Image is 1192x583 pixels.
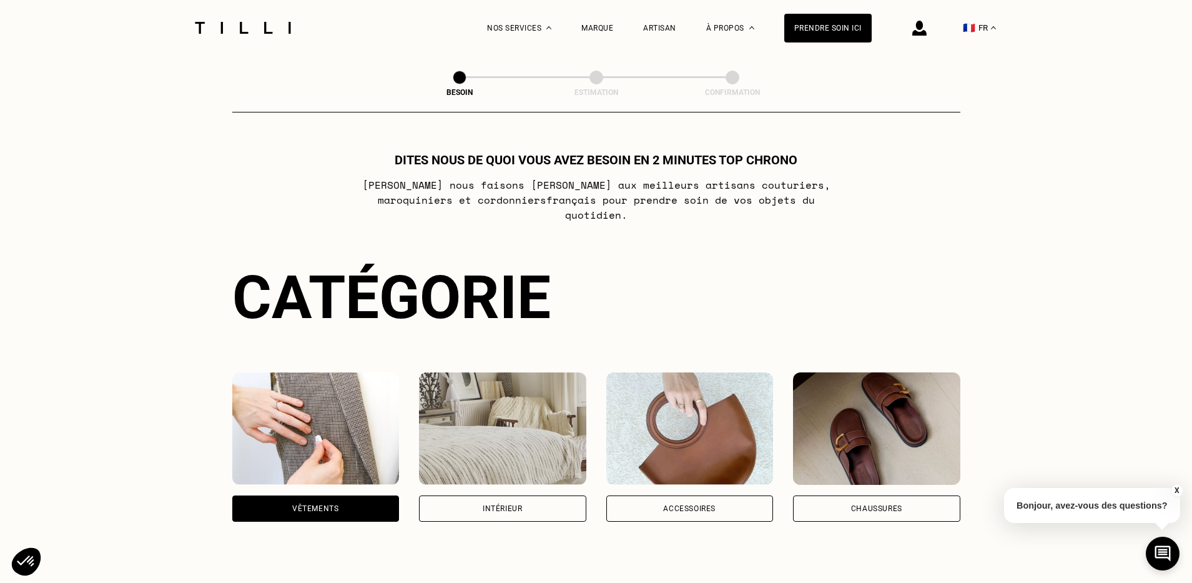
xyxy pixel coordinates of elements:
[793,372,960,485] img: Chaussures
[670,88,795,97] div: Confirmation
[606,372,774,485] img: Accessoires
[1170,484,1183,497] button: X
[784,14,872,42] a: Prendre soin ici
[348,177,844,222] p: [PERSON_NAME] nous faisons [PERSON_NAME] aux meilleurs artisans couturiers , maroquiniers et cord...
[643,24,676,32] a: Artisan
[292,505,338,512] div: Vêtements
[190,22,295,34] img: Logo du service de couturière Tilli
[581,24,613,32] a: Marque
[851,505,902,512] div: Chaussures
[912,21,927,36] img: icône connexion
[546,26,551,29] img: Menu déroulant
[397,88,522,97] div: Besoin
[663,505,716,512] div: Accessoires
[1004,488,1180,523] p: Bonjour, avez-vous des questions?
[534,88,659,97] div: Estimation
[419,372,586,485] img: Intérieur
[395,152,797,167] h1: Dites nous de quoi vous avez besoin en 2 minutes top chrono
[991,26,996,29] img: menu déroulant
[749,26,754,29] img: Menu déroulant à propos
[232,262,960,332] div: Catégorie
[963,22,975,34] span: 🇫🇷
[483,505,522,512] div: Intérieur
[232,372,400,485] img: Vêtements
